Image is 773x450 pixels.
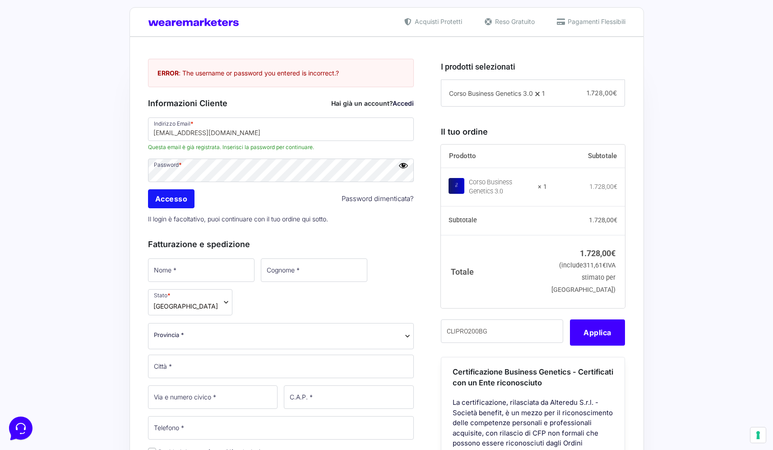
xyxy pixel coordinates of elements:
small: (include IVA stimato per [GEOGRAPHIC_DATA]) [551,262,616,294]
span: € [614,183,617,190]
input: Telefono * [148,416,414,440]
bdi: 1.728,00 [589,216,617,224]
span: Acquisti Protetti [412,17,462,26]
iframe: Customerly Messenger Launcher [7,415,34,442]
span: € [613,89,617,97]
input: Nome * [148,258,255,282]
span: 1 [542,89,545,97]
a: Accedi [393,99,414,107]
p: Messaggi [78,303,102,311]
button: Messaggi [63,290,118,311]
img: dark [14,51,32,69]
p: Il login è facoltativo, puoi continuare con il tuo ordine qui sotto. [145,210,417,228]
button: Nascondi password [398,160,408,170]
th: Prodotto [441,145,547,168]
th: Totale [441,235,547,308]
span: 1.728,00 [587,89,617,97]
span: Pagamenti Flessibili [565,17,625,26]
a: Password dimenticata? [342,194,414,204]
input: Via e numero civico * [148,385,278,409]
bdi: 1.728,00 [580,248,616,258]
span: Provincia * [154,330,184,340]
strong: × 1 [538,183,547,192]
span: Corso Business Genetics 3.0 [449,89,533,97]
span: Questa email è già registrata. Inserisci la password per continuare. [148,143,414,151]
div: : The username or password you entered is incorrect. ? [148,59,414,87]
span: Le tue conversazioni [14,36,77,43]
input: Accesso [148,189,195,208]
span: Reso Gratuito [493,17,535,26]
th: Subtotale [547,145,625,168]
p: Home [27,303,42,311]
img: dark [43,51,61,69]
th: Subtotale [441,206,547,235]
span: Inizia una conversazione [59,81,133,89]
span: Italia [153,301,218,311]
button: Inizia una conversazione [14,76,166,94]
span: € [602,262,606,269]
p: Aiuto [139,303,152,311]
div: Hai già un account? [331,98,414,108]
button: Home [7,290,63,311]
span: Certificazione Business Genetics - Certificati con un Ente riconosciuto [453,367,613,388]
input: Indirizzo Email * [148,117,414,141]
strong: ERROR [157,69,179,77]
button: Aiuto [118,290,173,311]
input: Coupon [441,319,563,343]
h3: Il tuo ordine [441,126,625,138]
a: Apri Centro Assistenza [96,112,166,119]
h2: Ciao da Marketers 👋 [7,7,152,22]
button: Le tue preferenze relative al consenso per le tecnologie di tracciamento [750,427,766,443]
span: € [611,248,616,258]
img: dark [29,51,47,69]
input: C.A.P. * [284,385,414,409]
h3: Informazioni Cliente [148,97,414,109]
button: Applica [570,319,625,346]
input: Città * [148,355,414,378]
span: Trova una risposta [14,112,70,119]
input: Cerca un articolo... [20,131,148,141]
img: Corso Business Genetics 3.0 [449,178,464,194]
span: Provincia [148,323,414,349]
span: € [614,216,617,224]
span: 311,61 [583,262,606,269]
bdi: 1.728,00 [589,183,617,190]
h3: I prodotti selezionati [441,61,625,73]
h3: Fatturazione e spedizione [148,238,414,250]
input: Cognome * [261,258,367,282]
span: Stato [148,289,232,315]
div: Corso Business Genetics 3.0 [469,178,532,196]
